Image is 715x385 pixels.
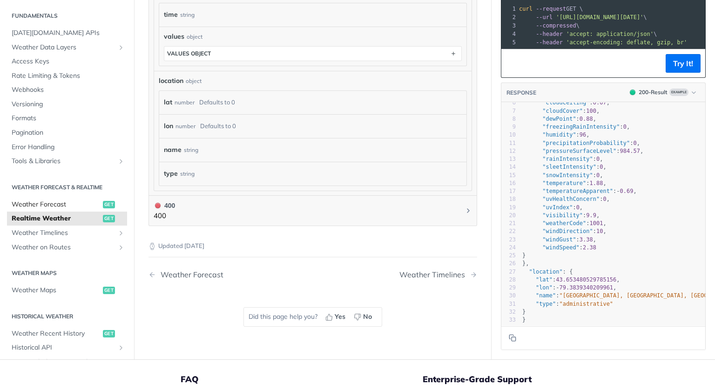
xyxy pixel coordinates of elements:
[522,116,596,122] span: : ,
[7,341,127,355] a: Historical APIShow subpages for Historical API
[103,215,115,222] span: get
[465,207,472,214] svg: Chevron
[501,30,517,38] div: 4
[666,54,701,73] button: Try It!
[7,26,127,40] a: [DATE][DOMAIN_NAME] APIs
[519,22,580,29] span: \
[7,111,127,125] a: Formats
[536,292,556,299] span: "name"
[522,124,630,130] span: : ,
[12,143,125,152] span: Error Handling
[522,156,603,162] span: : ,
[501,13,517,21] div: 2
[12,343,115,352] span: Historical API
[596,156,600,162] span: 0
[501,284,516,292] div: 29
[501,123,516,131] div: 9
[542,220,586,227] span: "weatherCode"
[156,270,223,279] div: Weather Forecast
[522,260,529,267] span: },
[522,99,610,106] span: : ,
[542,188,613,194] span: "temperatureApparent"
[583,244,596,251] span: 2.38
[12,28,125,38] span: [DATE][DOMAIN_NAME] APIs
[501,171,516,179] div: 15
[501,187,516,195] div: 17
[12,114,125,123] span: Formats
[7,69,127,83] a: Rate Limiting & Tokens
[164,32,184,41] span: values
[501,244,516,252] div: 24
[616,188,620,194] span: -
[117,229,125,237] button: Show subpages for Weather Timelines
[501,292,516,300] div: 30
[501,300,516,308] div: 31
[148,261,477,289] nav: Pagination Controls
[542,180,586,186] span: "temperature"
[536,300,556,307] span: "type"
[560,300,614,307] span: "administrative"
[580,131,586,138] span: 96
[501,260,516,268] div: 26
[187,33,202,41] div: object
[117,358,125,366] button: Show subpages for Historical Climate Normals
[7,312,127,320] h2: Historical Weather
[501,308,516,316] div: 32
[322,310,351,324] button: Yes
[639,88,668,96] div: 200 - Result
[633,139,636,146] span: 0
[669,89,688,96] span: Example
[7,269,127,277] h2: Weather Maps
[501,99,516,107] div: 6
[542,172,593,178] span: "snowIntensity"
[181,374,423,385] h5: FAQ
[506,88,537,97] button: RESPONSE
[522,196,610,202] span: : ,
[542,212,583,219] span: "visibility"
[103,330,115,337] span: get
[117,243,125,251] button: Show subpages for Weather on Routes
[164,143,182,157] label: name
[625,88,701,97] button: 200200-ResultExample
[501,131,516,139] div: 10
[536,22,576,29] span: --compressed
[580,236,593,242] span: 3.38
[519,6,533,12] span: curl
[522,172,603,178] span: : ,
[522,309,526,315] span: }
[566,39,687,46] span: 'accept-encoding: deflate, gzip, br'
[164,96,172,109] label: lat
[12,228,115,238] span: Weather Timelines
[620,148,640,154] span: 984.57
[7,326,127,340] a: Weather Recent Historyget
[522,204,583,210] span: : ,
[542,204,573,210] span: "uvIndex"
[542,236,576,242] span: "windGust"
[167,50,211,57] div: values object
[542,131,576,138] span: "humidity"
[542,244,579,251] span: "windSpeed"
[7,40,127,54] a: Weather Data LayersShow subpages for Weather Data Layers
[522,244,596,251] span: :
[501,220,516,227] div: 21
[175,96,195,109] div: number
[335,312,345,322] span: Yes
[117,344,125,351] button: Show subpages for Historical API
[175,119,196,133] div: number
[7,126,127,140] a: Pagination
[501,38,517,47] div: 5
[506,331,519,345] button: Copy to clipboard
[536,276,553,283] span: "lat"
[542,164,596,170] span: "sleetIntensity"
[501,195,516,203] div: 18
[522,236,596,242] span: : ,
[186,77,202,85] div: object
[501,268,516,275] div: 27
[12,157,115,166] span: Tools & Libraries
[399,270,470,279] div: Weather Timelines
[586,212,596,219] span: 9.9
[542,139,630,146] span: "precipitationProbability"
[542,196,600,202] span: "uvHealthConcern"
[596,172,600,178] span: 0
[12,286,101,295] span: Weather Maps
